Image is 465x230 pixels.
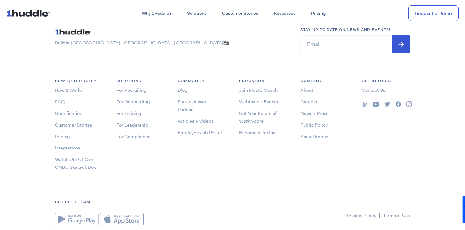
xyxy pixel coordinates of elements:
img: ... [55,27,94,37]
a: For Compliance [116,133,150,140]
a: Contact Us [362,87,385,93]
a: Public Policy [300,122,328,128]
img: ... [406,101,412,107]
a: For Onboarding [116,99,150,105]
a: Employee Job Portal [178,129,222,136]
h6: Get in Touch [362,78,410,84]
a: Gamification [55,110,82,117]
a: Webinars + Events [239,99,278,105]
a: Future of Work Podcast [178,99,209,113]
img: Google Play Store [55,213,99,225]
a: Blog [178,87,188,93]
a: Become a Partner [239,129,277,136]
a: Pricing [303,8,333,19]
a: For Recruiting [116,87,147,93]
a: Join MasterCoach [239,87,278,93]
a: Integrations [55,145,80,151]
span: 🇺🇸 [223,40,230,46]
a: Resources [266,8,303,19]
img: Apple App Store [100,213,144,225]
a: News + Press [300,110,328,117]
a: Privacy Policy [347,212,376,219]
a: Articles + Videos [178,118,213,124]
a: Get Your Future of Work Score [239,110,277,124]
img: ... [363,102,367,107]
input: Email [300,35,410,53]
a: Request a Demo [408,5,459,21]
img: ... [373,102,379,107]
h6: COMPANY [300,78,349,84]
a: Solutions [179,8,214,19]
a: Terms of Use [383,212,410,219]
h6: NEW TO 1HUDDLE? [55,78,103,84]
h6: Get in the game. [55,199,410,205]
input: Submit [392,35,410,53]
a: Customer Stories [214,8,266,19]
img: ... [384,102,390,107]
a: Customer Stories [55,122,92,128]
h6: Education [239,78,287,84]
p: Built in [GEOGRAPHIC_DATA]. [GEOGRAPHIC_DATA], [GEOGRAPHIC_DATA] [55,40,287,46]
h6: Solutions [116,78,165,84]
a: Careers [300,99,317,105]
a: How It Works [55,87,83,93]
a: For Training [116,110,141,117]
h6: Stay up to date on news and events! [300,27,410,33]
img: ... [396,101,401,107]
img: ... [6,7,53,19]
a: FAQ [55,99,65,105]
a: Why 1Huddle? [134,8,179,19]
a: Pricing [55,133,70,140]
h6: COMMUNITY [178,78,226,84]
a: Social Impact [300,133,330,140]
a: Watch Our CEO on CNBC Squawk Box [55,156,96,170]
a: For Leadership [116,122,148,128]
a: About [300,87,313,93]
